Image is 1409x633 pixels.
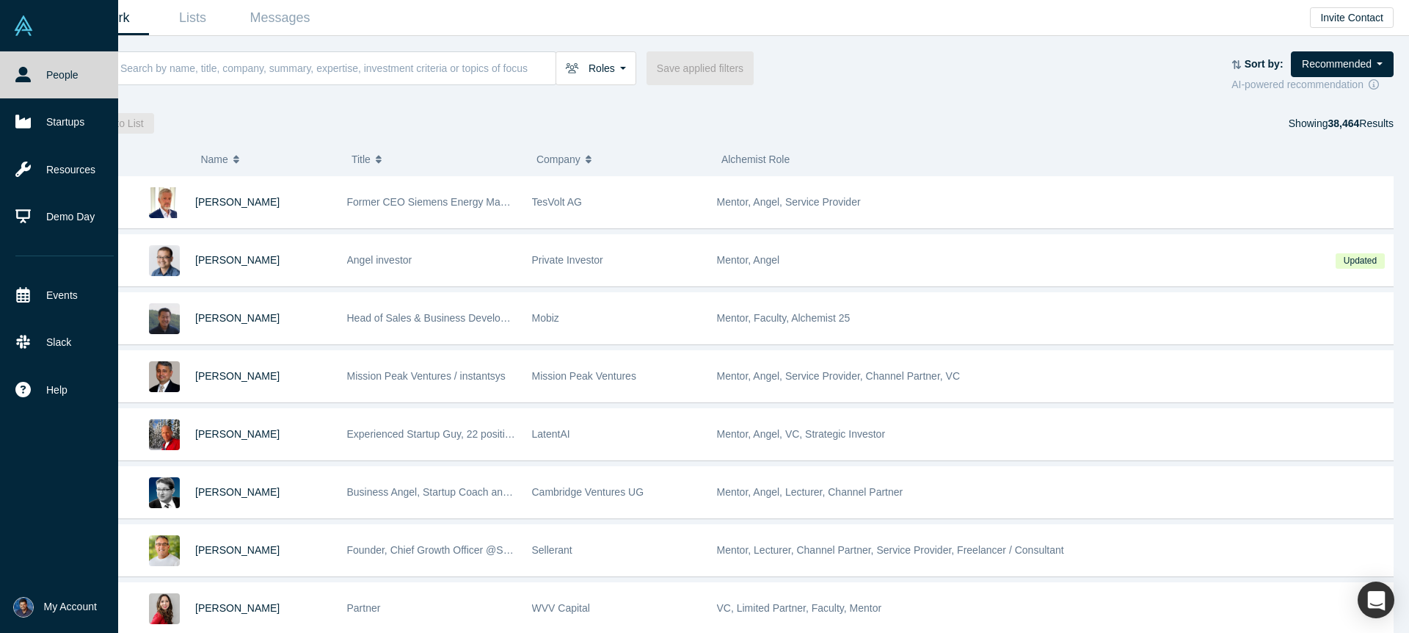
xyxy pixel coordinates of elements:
[200,144,227,175] span: Name
[149,245,180,276] img: Danny Chee's Profile Image
[532,486,644,498] span: Cambridge Ventures UG
[149,303,180,334] img: Michael Chang's Profile Image
[1328,117,1394,129] span: Results
[1328,117,1359,129] strong: 38,464
[195,428,280,440] a: [PERSON_NAME]
[721,153,790,165] span: Alchemist Role
[195,312,280,324] a: [PERSON_NAME]
[532,196,582,208] span: TesVolt AG
[1231,77,1394,93] div: AI-powered recommendation
[149,187,180,218] img: Ralf Christian's Profile Image
[347,544,537,556] span: Founder, Chief Growth Officer @Sellerant
[44,599,97,615] span: My Account
[352,144,371,175] span: Title
[347,254,412,266] span: Angel investor
[532,370,636,382] span: Mission Peak Ventures
[717,602,882,614] span: VC, Limited Partner, Faculty, Mentor
[85,113,154,134] button: Add to List
[536,144,706,175] button: Company
[717,428,886,440] span: Mentor, Angel, VC, Strategic Investor
[195,370,280,382] a: [PERSON_NAME]
[647,51,754,85] button: Save applied filters
[149,1,236,35] a: Lists
[195,544,280,556] a: [PERSON_NAME]
[532,312,559,324] span: Mobiz
[149,593,180,624] img: Danielle D'Agostaro's Profile Image
[532,254,603,266] span: Private Investor
[347,602,381,614] span: Partner
[556,51,636,85] button: Roles
[195,486,280,498] a: [PERSON_NAME]
[536,144,580,175] span: Company
[13,597,34,618] img: Prayas Tiwari's Account
[13,15,34,36] img: Alchemist Vault Logo
[532,602,590,614] span: WVV Capital
[532,428,570,440] span: LatentAI
[149,361,180,392] img: Vipin Chawla's Profile Image
[195,254,280,266] a: [PERSON_NAME]
[236,1,324,35] a: Messages
[1245,58,1284,70] strong: Sort by:
[195,602,280,614] a: [PERSON_NAME]
[149,535,180,566] img: Kenan Rappuchi's Profile Image
[717,370,961,382] span: Mentor, Angel, Service Provider, Channel Partner, VC
[717,312,851,324] span: Mentor, Faculty, Alchemist 25
[149,477,180,508] img: Martin Giese's Profile Image
[195,196,280,208] a: [PERSON_NAME]
[13,597,97,618] button: My Account
[717,486,903,498] span: Mentor, Angel, Lecturer, Channel Partner
[1291,51,1394,77] button: Recommended
[717,544,1064,556] span: Mentor, Lecturer, Channel Partner, Service Provider, Freelancer / Consultant
[347,312,569,324] span: Head of Sales & Business Development (interim)
[200,144,336,175] button: Name
[1310,7,1394,28] button: Invite Contact
[347,196,663,208] span: Former CEO Siemens Energy Management Division of SIEMENS AG
[532,544,572,556] span: Sellerant
[1289,113,1394,134] div: Showing
[347,486,596,498] span: Business Angel, Startup Coach and best-selling author
[46,383,68,398] span: Help
[347,370,506,382] span: Mission Peak Ventures / instantsys
[717,196,861,208] span: Mentor, Angel, Service Provider
[1336,253,1384,269] span: Updated
[347,428,574,440] span: Experienced Startup Guy, 22 positive exits to date
[352,144,521,175] button: Title
[717,254,780,266] span: Mentor, Angel
[149,419,180,450] img: Bruce Graham's Profile Image
[119,51,556,85] input: Search by name, title, company, summary, expertise, investment criteria or topics of focus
